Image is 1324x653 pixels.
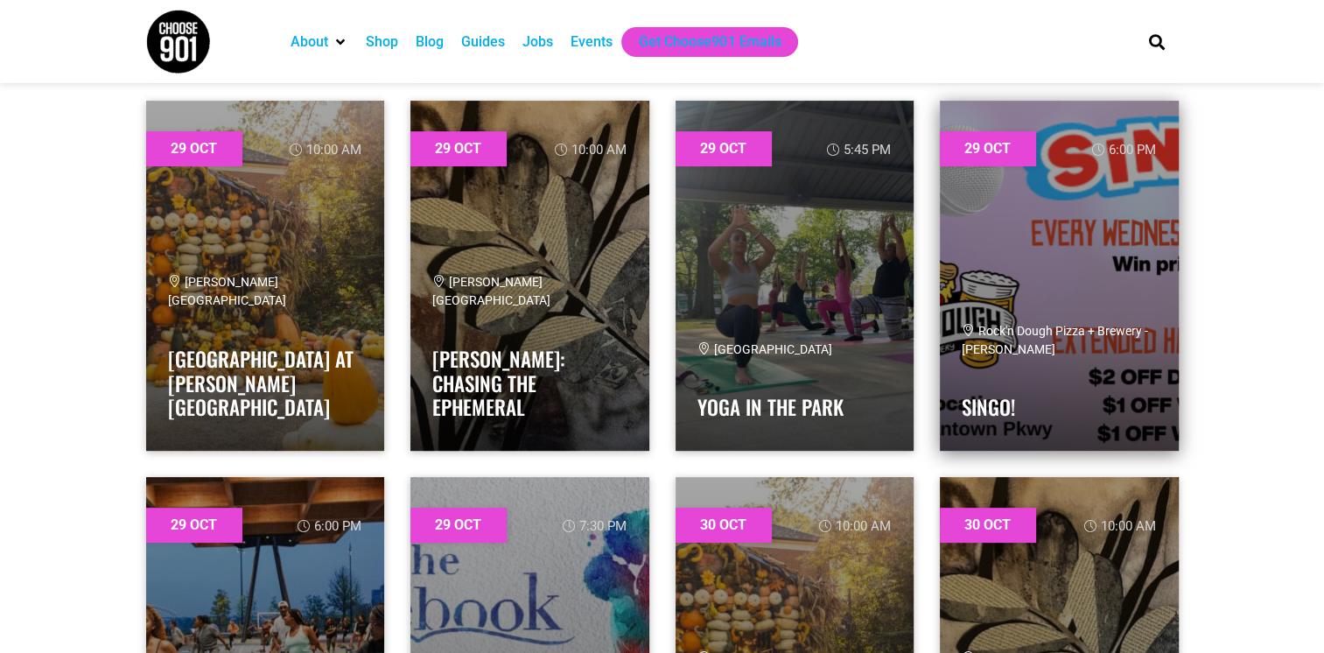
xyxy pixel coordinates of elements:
[522,32,553,53] a: Jobs
[962,392,1015,422] a: Singo!
[366,32,398,53] a: Shop
[697,392,844,422] a: Yoga in the Park
[291,32,328,53] a: About
[1142,27,1171,56] div: Search
[962,324,1148,356] span: Rock'n Dough Pizza + Brewery - [PERSON_NAME]
[639,32,781,53] a: Get Choose901 Emails
[461,32,505,53] a: Guides
[571,32,613,53] a: Events
[282,27,357,57] div: About
[168,344,354,422] a: [GEOGRAPHIC_DATA] at [PERSON_NAME][GEOGRAPHIC_DATA]
[697,342,832,356] span: [GEOGRAPHIC_DATA]
[282,27,1118,57] nav: Main nav
[416,32,444,53] a: Blog
[432,275,550,307] span: [PERSON_NAME][GEOGRAPHIC_DATA]
[432,344,565,422] a: [PERSON_NAME]: Chasing the Ephemeral
[168,275,286,307] span: [PERSON_NAME][GEOGRAPHIC_DATA]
